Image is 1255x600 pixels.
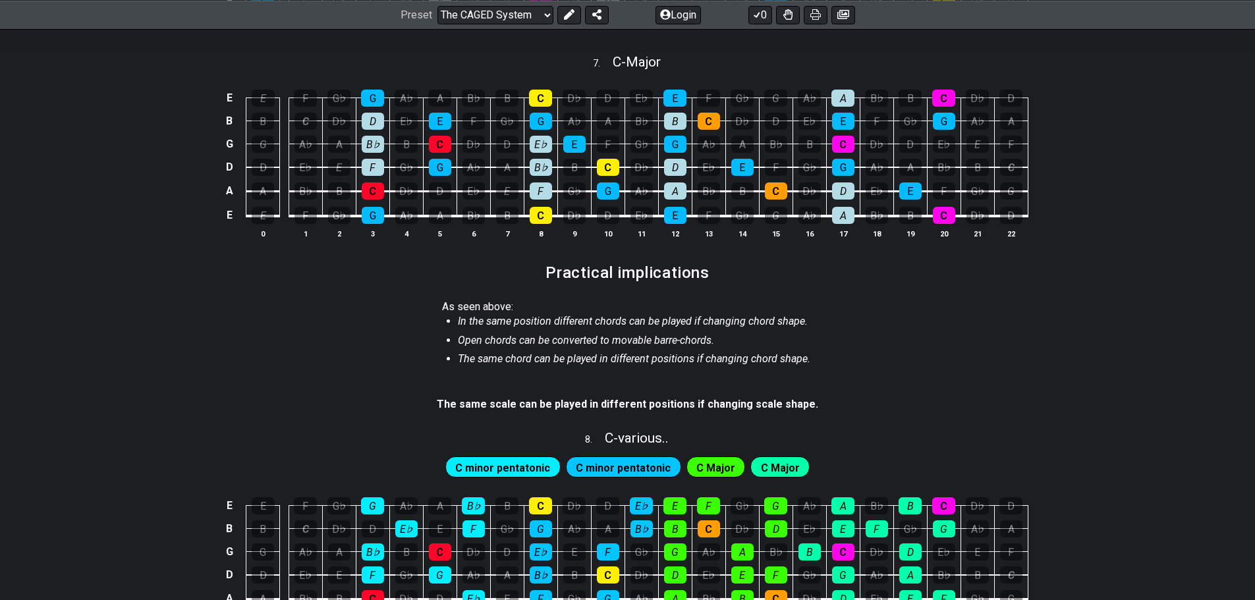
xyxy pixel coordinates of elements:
[557,5,581,24] button: Edit Preset
[798,136,821,153] div: B
[495,90,518,107] div: B
[899,159,922,176] div: A
[455,458,550,477] span: First enable full edit mode to edit
[563,497,586,514] div: D♭
[252,497,275,514] div: E
[966,90,989,107] div: D♭
[221,563,237,587] td: D
[545,265,709,280] h2: Practical implications
[429,113,451,130] div: E
[221,178,237,203] td: A
[462,113,485,130] div: F
[832,207,854,224] div: A
[798,90,821,107] div: A♭
[428,90,451,107] div: A
[401,9,432,21] span: Preset
[899,497,922,514] div: B
[362,113,384,130] div: D
[933,182,955,200] div: F
[899,90,922,107] div: B
[765,520,787,537] div: D
[933,207,955,224] div: C
[362,159,384,176] div: F
[798,113,821,130] div: E♭
[529,497,552,514] div: C
[966,520,989,537] div: A♭
[664,520,686,537] div: B
[429,136,451,153] div: C
[1000,566,1022,584] div: C
[395,566,418,584] div: G♭
[496,207,518,224] div: B
[630,90,653,107] div: E♭
[362,182,384,200] div: C
[899,566,922,584] div: A
[899,113,922,130] div: G♭
[731,566,754,584] div: E
[832,520,854,537] div: E
[664,182,686,200] div: A
[966,497,989,514] div: D♭
[563,543,586,560] div: E
[663,497,686,514] div: E
[630,159,653,176] div: D♭
[933,113,955,130] div: G
[591,227,625,240] th: 10
[966,566,989,584] div: B
[899,543,922,560] div: D
[765,113,787,130] div: D
[932,90,955,107] div: C
[761,458,800,477] span: First enable full edit mode to edit
[597,182,619,200] div: G
[563,207,586,224] div: D♭
[765,159,787,176] div: F
[605,430,669,446] span: C - various..
[495,497,518,514] div: B
[1000,113,1022,130] div: A
[328,113,350,130] div: D♭
[327,90,350,107] div: G♭
[793,227,826,240] th: 16
[664,113,686,130] div: B
[798,566,821,584] div: G♭
[576,458,671,477] span: First enable full edit mode to edit
[798,520,821,537] div: E♭
[697,497,720,514] div: F
[731,207,754,224] div: G♭
[429,159,451,176] div: G
[429,182,451,200] div: D
[927,227,961,240] th: 20
[933,520,955,537] div: G
[765,207,787,224] div: G
[429,543,451,560] div: C
[831,497,854,514] div: A
[252,520,274,537] div: B
[322,227,356,240] th: 2
[731,113,754,130] div: D♭
[866,566,888,584] div: A♭
[832,182,854,200] div: D
[458,352,810,365] em: The same chord can be played in different positions if changing chord shape.
[866,113,888,130] div: F
[328,159,350,176] div: E
[496,136,518,153] div: D
[362,136,384,153] div: B♭
[697,90,720,107] div: F
[597,207,619,224] div: D
[596,90,619,107] div: D
[328,136,350,153] div: A
[664,566,686,584] div: D
[361,90,384,107] div: G
[776,5,800,24] button: Toggle Dexterity for all fretkits
[462,207,485,224] div: B♭
[563,182,586,200] div: G♭
[866,520,888,537] div: F
[294,159,317,176] div: E♭
[832,159,854,176] div: G
[798,182,821,200] div: D♭
[356,227,389,240] th: 3
[221,155,237,179] td: D
[1000,207,1022,224] div: D
[462,182,485,200] div: E♭
[831,5,855,24] button: Create image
